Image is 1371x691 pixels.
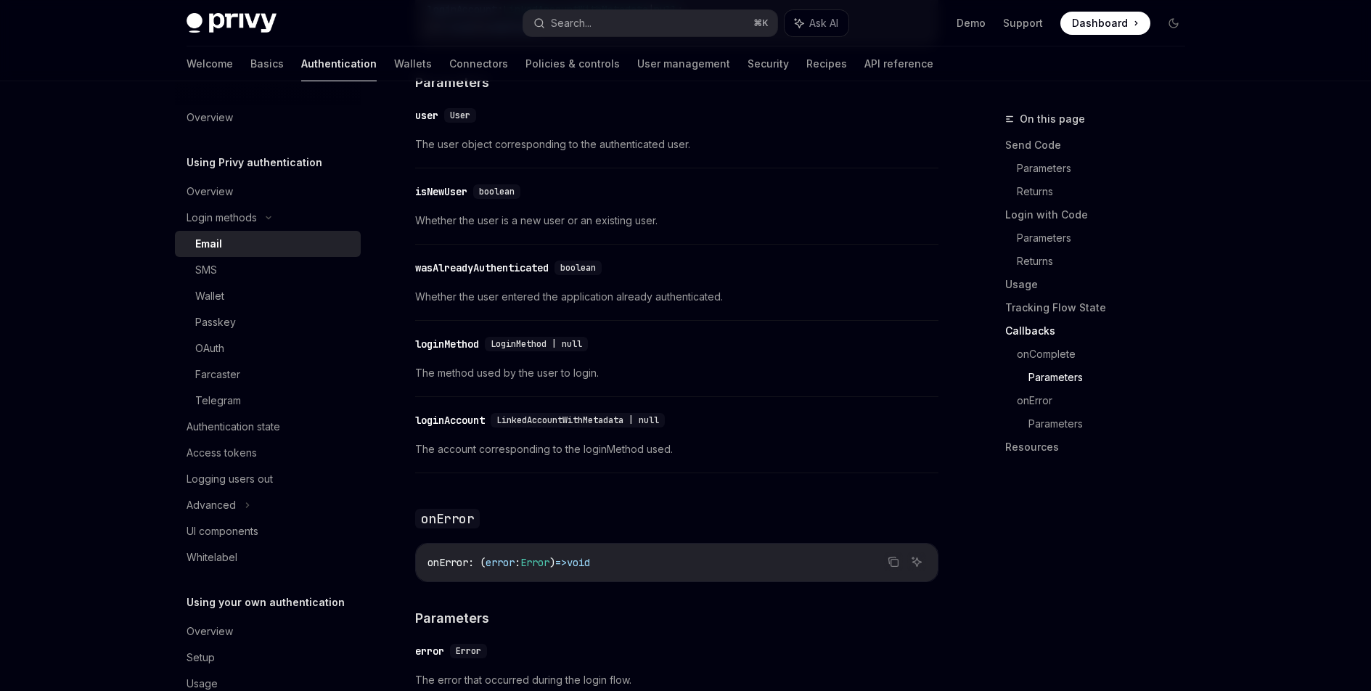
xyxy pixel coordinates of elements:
[1017,226,1197,250] a: Parameters
[1017,180,1197,203] a: Returns
[195,287,224,305] div: Wallet
[175,283,361,309] a: Wallet
[187,549,237,566] div: Whitelabel
[195,392,241,409] div: Telegram
[555,556,567,569] span: =>
[450,110,470,121] span: User
[1028,412,1197,436] a: Parameters
[175,179,361,205] a: Overview
[250,46,284,81] a: Basics
[394,46,432,81] a: Wallets
[415,413,485,428] div: loginAccount
[456,645,481,657] span: Error
[175,105,361,131] a: Overview
[1003,16,1043,30] a: Support
[1005,134,1197,157] a: Send Code
[523,10,777,36] button: Search...⌘K
[449,46,508,81] a: Connectors
[187,444,257,462] div: Access tokens
[187,496,236,514] div: Advanced
[195,366,240,383] div: Farcaster
[175,231,361,257] a: Email
[415,108,438,123] div: user
[187,470,273,488] div: Logging users out
[187,649,215,666] div: Setup
[1005,296,1197,319] a: Tracking Flow State
[496,414,659,426] span: LinkedAccountWithMetadata | null
[187,13,277,33] img: dark logo
[187,46,233,81] a: Welcome
[785,10,848,36] button: Ask AI
[520,556,549,569] span: Error
[187,523,258,540] div: UI components
[427,556,468,569] span: onError
[468,556,486,569] span: : (
[907,552,926,571] button: Ask AI
[1005,436,1197,459] a: Resources
[187,209,257,226] div: Login methods
[175,645,361,671] a: Setup
[491,338,582,350] span: LoginMethod | null
[549,556,555,569] span: )
[1020,110,1085,128] span: On this page
[1017,389,1197,412] a: onError
[525,46,620,81] a: Policies & controls
[175,388,361,414] a: Telegram
[1072,16,1128,30] span: Dashboard
[415,73,489,92] span: Parameters
[486,556,515,569] span: error
[187,109,233,126] div: Overview
[415,288,938,306] span: Whether the user entered the application already authenticated.
[479,186,515,197] span: boolean
[415,441,938,458] span: The account corresponding to the loginMethod used.
[1005,273,1197,296] a: Usage
[415,509,480,528] code: onError
[864,46,933,81] a: API reference
[753,17,769,29] span: ⌘ K
[415,644,444,658] div: error
[415,136,938,153] span: The user object corresponding to the authenticated user.
[175,335,361,361] a: OAuth
[415,212,938,229] span: Whether the user is a new user or an existing user.
[515,556,520,569] span: :
[1005,319,1197,343] a: Callbacks
[748,46,789,81] a: Security
[1060,12,1150,35] a: Dashboard
[884,552,903,571] button: Copy the contents from the code block
[175,414,361,440] a: Authentication state
[175,518,361,544] a: UI components
[175,361,361,388] a: Farcaster
[415,364,938,382] span: The method used by the user to login.
[957,16,986,30] a: Demo
[175,544,361,571] a: Whitelabel
[175,618,361,645] a: Overview
[415,337,479,351] div: loginMethod
[301,46,377,81] a: Authentication
[1162,12,1185,35] button: Toggle dark mode
[415,184,467,199] div: isNewUser
[187,594,345,611] h5: Using your own authentication
[175,466,361,492] a: Logging users out
[187,154,322,171] h5: Using Privy authentication
[809,16,838,30] span: Ask AI
[187,183,233,200] div: Overview
[1005,203,1197,226] a: Login with Code
[195,340,224,357] div: OAuth
[187,623,233,640] div: Overview
[415,671,938,689] span: The error that occurred during the login flow.
[175,309,361,335] a: Passkey
[806,46,847,81] a: Recipes
[1017,250,1197,273] a: Returns
[551,15,592,32] div: Search...
[175,257,361,283] a: SMS
[195,261,217,279] div: SMS
[187,418,280,436] div: Authentication state
[1017,157,1197,180] a: Parameters
[175,440,361,466] a: Access tokens
[415,261,549,275] div: wasAlreadyAuthenticated
[1017,343,1197,366] a: onComplete
[1028,366,1197,389] a: Parameters
[195,314,236,331] div: Passkey
[567,556,590,569] span: void
[415,608,489,628] span: Parameters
